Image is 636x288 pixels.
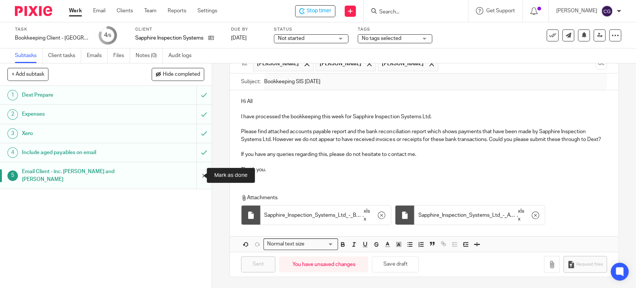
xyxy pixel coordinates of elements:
label: Status [274,26,348,32]
a: Clients [117,7,133,15]
div: 1 [7,90,18,100]
div: . [414,206,545,225]
input: Search for option [307,240,333,248]
a: Audit logs [168,48,197,63]
span: xlsx [364,207,372,223]
div: 5 [7,170,18,181]
div: You have unsaved changes [279,256,368,272]
span: Request files [576,262,603,267]
a: Client tasks [48,48,81,63]
span: Sapphire_Inspection_Systems_Ltd_-_Aged_Payables_Detail [DATE] [418,212,516,219]
a: Subtasks [15,48,42,63]
a: Work [69,7,82,15]
p: Hi All [241,98,607,105]
div: 4 [7,147,18,158]
div: . [260,206,391,225]
h1: Expenses [22,109,133,120]
div: Sapphire Inspection Systems Ltd - Bookkeeping Client - Sapphire - Tuesday [295,5,335,17]
input: Search [379,9,446,16]
div: Bookkeeping Client - [GEOGRAPHIC_DATA] - [DATE] [15,34,89,42]
input: Sent [241,256,275,272]
span: xlsx [518,207,526,223]
label: Task [15,26,89,32]
p: If you have any queries regarding this, please do not hesitate to contact me. [241,151,607,158]
span: Hide completed [163,72,200,78]
p: [PERSON_NAME] [556,7,597,15]
span: Not started [278,36,304,41]
img: Pixie [15,6,52,16]
button: Cc [596,58,607,69]
span: [DATE] [231,35,247,41]
span: Stop timer [307,7,331,15]
div: 4 [104,31,111,40]
p: Sapphire Inspection Systems Ltd [135,34,205,42]
a: Files [113,48,130,63]
span: Normal text size [265,240,306,248]
a: Reports [168,7,186,15]
span: No tags selected [362,36,401,41]
span: [PERSON_NAME] [320,60,361,68]
h1: Include aged payables on email [22,147,133,158]
span: [PERSON_NAME] [257,60,299,68]
h1: Dext Prepare [22,90,133,101]
button: Hide completed [152,68,204,81]
label: Subject: [241,78,260,85]
button: + Add subtask [7,68,48,81]
div: Bookkeeping Client - Sapphire - Tuesday [15,34,89,42]
span: Get Support [486,8,515,13]
p: Thank you. [241,166,607,173]
a: Notes (0) [136,48,163,63]
button: Save draft [372,256,419,272]
label: Due by [231,26,265,32]
span: [PERSON_NAME] [382,60,424,68]
div: 3 [7,128,18,139]
a: Emails [87,48,108,63]
span: Sapphire_Inspection_Systems_Ltd_-_Bank_Reconciliation [DATE] [264,212,363,219]
a: Email [93,7,105,15]
p: Attachments [241,194,597,201]
a: Settings [197,7,217,15]
div: 2 [7,109,18,120]
label: Tags [358,26,432,32]
small: /5 [107,34,111,38]
img: svg%3E [601,5,613,17]
label: To: [241,60,249,68]
button: Request files [563,256,607,273]
label: Client [135,26,222,32]
h1: Email Client - inc. [PERSON_NAME] and [PERSON_NAME] [22,166,133,185]
div: Search for option [263,238,338,250]
p: I have processed the bookkeeping this week for Sapphire Inspection Systems Ltd. [241,113,607,120]
p: Please find attached accounts payable report and the bank reconciliation report which shows payme... [241,128,607,143]
h1: Xero [22,128,133,139]
a: Team [144,7,156,15]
